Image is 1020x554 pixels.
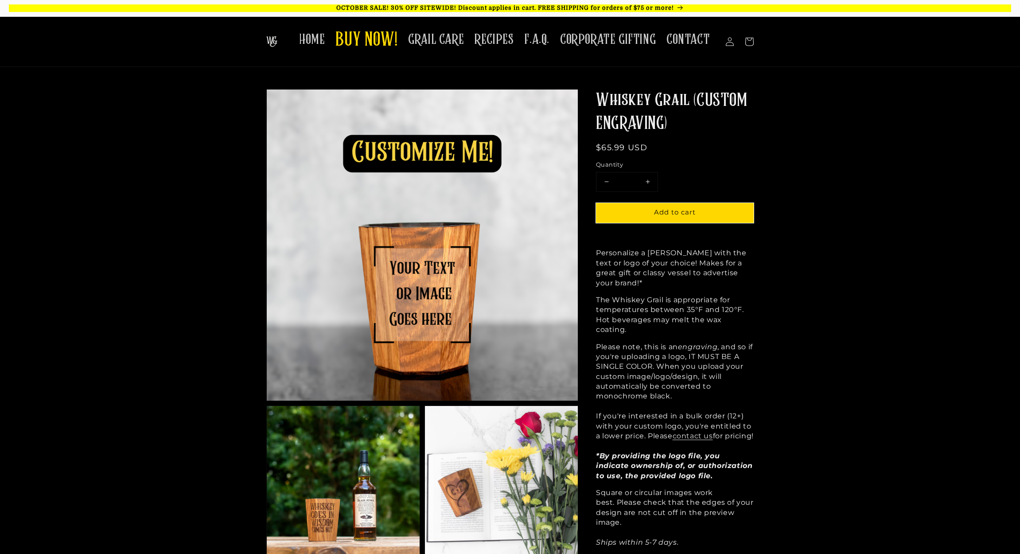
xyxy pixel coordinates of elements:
[596,160,754,169] label: Quantity
[294,26,330,54] a: HOME
[596,89,754,135] h1: Whiskey Grail (CUSTOM ENGRAVING)
[408,31,464,48] span: GRAIL CARE
[560,31,656,48] span: CORPORATE GIFTING
[596,296,744,334] span: The Whiskey Grail is appropriate for temperatures between 35°F and 120°F. Hot beverages may melt ...
[519,26,555,54] a: F.A.Q.
[673,432,713,440] a: contact us
[596,488,754,547] p: Square or circular images work best. Please check that the edges of your design are not cut off i...
[678,343,717,351] em: engraving
[596,538,678,546] em: Ships within 5-7 days.
[596,342,754,481] p: Please note, this is an , and so if you're uploading a logo, IT MUST BE A SINGLE COLOR. When you ...
[661,26,715,54] a: CONTACT
[666,31,710,48] span: CONTACT
[469,26,519,54] a: RECIPES
[9,4,1011,12] p: OCTOBER SALE! 30% OFF SITEWIDE! Discount applies in cart. FREE SHIPPING for orders of $75 or more!
[524,31,549,48] span: F.A.Q.
[654,208,696,216] span: Add to cart
[555,26,661,54] a: CORPORATE GIFTING
[475,31,514,48] span: RECIPES
[266,36,277,47] img: The Whiskey Grail
[596,203,754,223] button: Add to cart
[330,23,403,58] a: BUY NOW!
[335,28,397,53] span: BUY NOW!
[596,452,752,480] em: *By providing the logo file, you indicate ownership of, or authorization to use, the provided log...
[299,31,325,48] span: HOME
[596,143,647,152] span: $65.99 USD
[403,26,469,54] a: GRAIL CARE
[596,248,754,288] p: Personalize a [PERSON_NAME] with the text or logo of your choice! Makes for a great gift or class...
